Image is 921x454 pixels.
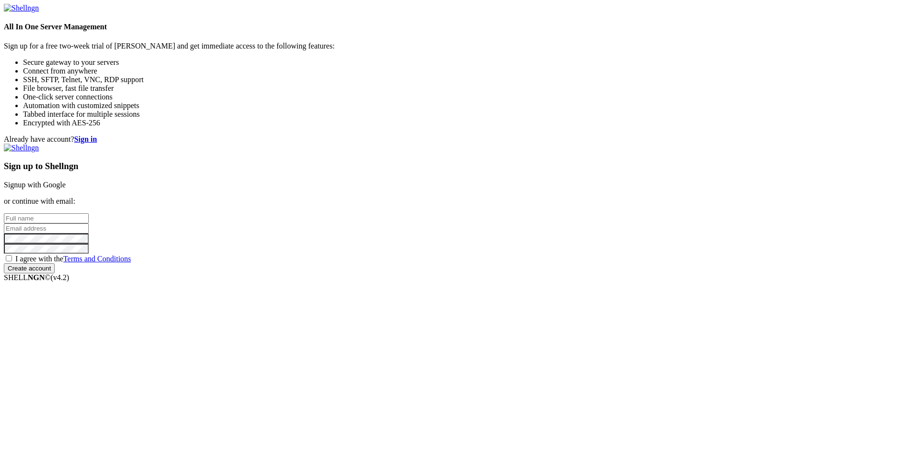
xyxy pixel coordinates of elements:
input: Full name [4,213,89,223]
li: Automation with customized snippets [23,101,917,110]
span: SHELL © [4,273,69,282]
input: I agree with theTerms and Conditions [6,255,12,261]
li: Secure gateway to your servers [23,58,917,67]
div: Already have account? [4,135,917,144]
img: Shellngn [4,4,39,12]
a: Signup with Google [4,181,66,189]
li: Encrypted with AES-256 [23,119,917,127]
b: NGN [28,273,45,282]
h4: All In One Server Management [4,23,917,31]
li: SSH, SFTP, Telnet, VNC, RDP support [23,75,917,84]
input: Email address [4,223,89,233]
a: Terms and Conditions [63,255,131,263]
h3: Sign up to Shellngn [4,161,917,172]
img: Shellngn [4,144,39,152]
li: One-click server connections [23,93,917,101]
p: or continue with email: [4,197,917,206]
li: File browser, fast file transfer [23,84,917,93]
span: I agree with the [15,255,131,263]
li: Connect from anywhere [23,67,917,75]
span: 4.2.0 [51,273,70,282]
a: Sign in [74,135,97,143]
input: Create account [4,263,55,273]
li: Tabbed interface for multiple sessions [23,110,917,119]
p: Sign up for a free two-week trial of [PERSON_NAME] and get immediate access to the following feat... [4,42,917,50]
